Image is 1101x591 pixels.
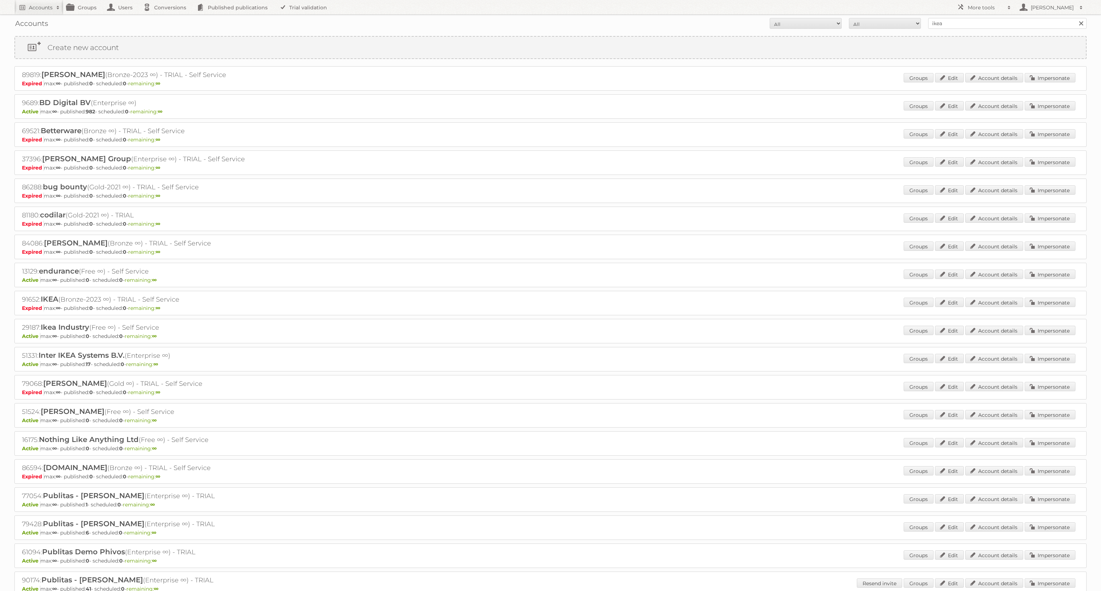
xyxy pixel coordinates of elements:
strong: ∞ [52,333,57,339]
h2: 16175: (Free ∞) - Self Service [22,435,274,445]
a: Edit [935,270,964,279]
h2: [PERSON_NAME] [1029,4,1076,11]
a: Groups [904,354,934,363]
strong: ∞ [156,473,160,480]
span: Active [22,558,40,564]
a: Groups [904,578,934,588]
span: Betterware [41,126,81,135]
strong: 0 [89,221,93,227]
a: Edit [935,550,964,560]
strong: ∞ [52,277,57,283]
strong: ∞ [52,558,57,564]
span: Expired [22,221,44,227]
a: Groups [904,550,934,560]
p: max: - published: - scheduled: - [22,445,1079,452]
span: remaining: [128,305,160,311]
strong: ∞ [56,193,61,199]
a: Account details [965,494,1023,504]
strong: ∞ [156,305,160,311]
span: Publitas Demo Phivos [42,547,125,556]
a: Account details [965,522,1023,532]
p: max: - published: - scheduled: - [22,333,1079,339]
a: Account details [965,326,1023,335]
a: Edit [935,298,964,307]
a: Impersonate [1025,185,1075,195]
a: Impersonate [1025,129,1075,139]
h2: 91652: (Bronze-2023 ∞) - TRIAL - Self Service [22,295,274,304]
a: Edit [935,73,964,82]
h2: More tools [968,4,1004,11]
a: Account details [965,410,1023,419]
strong: ∞ [152,417,157,424]
strong: 0 [123,473,126,480]
a: Account details [965,382,1023,391]
h2: 29187: (Free ∞) - Self Service [22,323,274,332]
a: Groups [904,73,934,82]
span: remaining: [128,249,160,255]
a: Account details [965,270,1023,279]
h2: 86594: (Bronze ∞) - TRIAL - Self Service [22,463,274,473]
a: Impersonate [1025,466,1075,475]
a: Groups [904,466,934,475]
a: Impersonate [1025,326,1075,335]
p: max: - published: - scheduled: - [22,529,1079,536]
p: max: - published: - scheduled: - [22,417,1079,424]
p: max: - published: - scheduled: - [22,193,1079,199]
h2: 90174: (Enterprise ∞) - TRIAL [22,576,274,585]
strong: ∞ [56,249,61,255]
strong: ∞ [152,277,157,283]
a: Account details [965,101,1023,110]
a: Impersonate [1025,213,1075,223]
strong: 17 [86,361,91,367]
a: Account details [965,242,1023,251]
strong: 1 [86,501,88,508]
span: remaining: [125,277,157,283]
a: Edit [935,466,964,475]
span: [PERSON_NAME] [41,70,105,79]
span: remaining: [124,529,156,536]
a: Account details [965,438,1023,447]
strong: ∞ [152,333,157,339]
a: Impersonate [1025,522,1075,532]
a: Edit [935,101,964,110]
strong: ∞ [56,305,61,311]
strong: ∞ [156,249,160,255]
strong: ∞ [56,473,61,480]
a: Impersonate [1025,354,1075,363]
span: remaining: [128,80,160,87]
a: Edit [935,578,964,588]
p: max: - published: - scheduled: - [22,221,1079,227]
a: Groups [904,157,934,167]
strong: 0 [89,473,93,480]
strong: 982 [86,108,95,115]
a: Edit [935,410,964,419]
strong: 0 [123,136,126,143]
h2: 61094: (Enterprise ∞) - TRIAL [22,547,274,557]
span: Expired [22,249,44,255]
span: remaining: [128,473,160,480]
strong: ∞ [56,221,61,227]
span: remaining: [126,361,158,367]
p: max: - published: - scheduled: - [22,558,1079,564]
p: max: - published: - scheduled: - [22,305,1079,311]
a: Groups [904,213,934,223]
span: remaining: [125,558,157,564]
a: Account details [965,129,1023,139]
p: max: - published: - scheduled: - [22,164,1079,171]
a: Groups [904,298,934,307]
span: bug bounty [43,182,87,191]
strong: 0 [119,333,123,339]
span: Expired [22,193,44,199]
strong: ∞ [153,361,158,367]
strong: 0 [119,558,123,564]
h2: 86288: (Gold-2021 ∞) - TRIAL - Self Service [22,182,274,192]
p: max: - published: - scheduled: - [22,277,1079,283]
strong: 0 [86,333,89,339]
strong: 0 [123,305,126,311]
h2: 79428: (Enterprise ∞) - TRIAL [22,519,274,529]
p: max: - published: - scheduled: - [22,136,1079,143]
a: Account details [965,354,1023,363]
strong: 0 [123,80,126,87]
a: Edit [935,494,964,504]
a: Impersonate [1025,157,1075,167]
